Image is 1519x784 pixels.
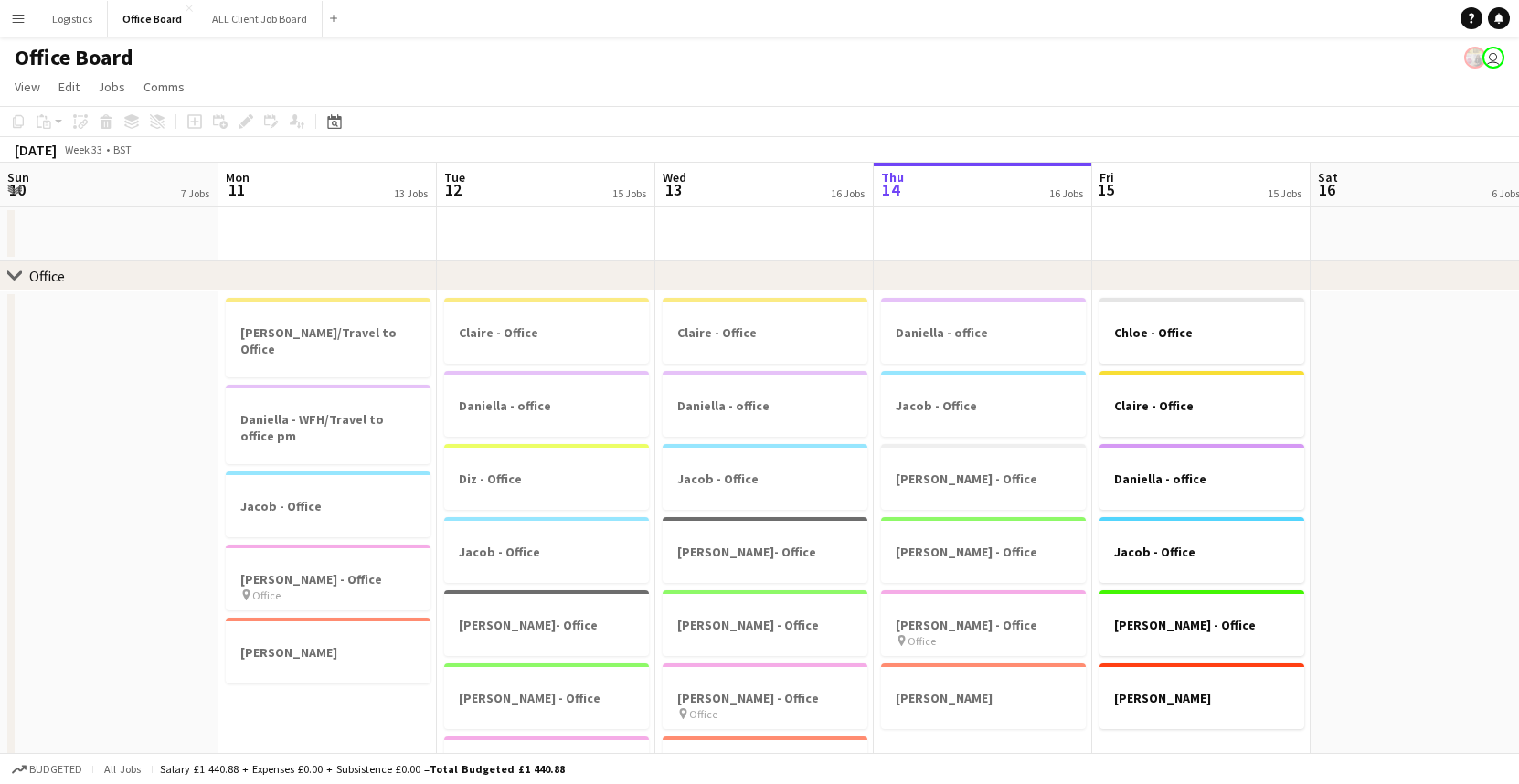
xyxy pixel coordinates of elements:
[881,444,1086,510] app-job-card: [PERSON_NAME] - Office
[663,444,867,510] app-job-card: Jacob - Office
[878,179,904,200] span: 14
[444,690,649,706] h3: [PERSON_NAME] - Office
[226,385,430,464] app-job-card: Daniella - WFH/Travel to office pm
[444,517,649,583] app-job-card: Jacob - Office
[444,298,649,364] app-job-card: Claire - Office
[226,169,250,185] span: Mon
[663,590,867,656] app-job-card: [PERSON_NAME] - Office
[663,169,686,185] span: Wed
[1099,397,1304,414] h3: Claire - Office
[101,762,144,776] span: All jobs
[7,169,29,185] span: Sun
[226,618,430,683] app-job-card: [PERSON_NAME]
[223,179,250,200] span: 11
[29,267,65,285] div: Office
[881,517,1086,583] app-job-card: [PERSON_NAME] - Office
[226,644,430,661] h3: [PERSON_NAME]
[15,141,57,159] div: [DATE]
[1099,324,1304,341] h3: Chloe - Office
[663,544,867,560] h3: [PERSON_NAME]- Office
[881,690,1086,706] h3: [PERSON_NAME]
[663,690,867,706] h3: [PERSON_NAME] - Office
[881,617,1086,633] h3: [PERSON_NAME] - Office
[663,371,867,437] app-job-card: Daniella - office
[197,1,323,37] button: ALL Client Job Board
[881,298,1086,364] app-job-card: Daniella - office
[444,371,649,437] app-job-card: Daniella - office
[444,544,649,560] h3: Jacob - Office
[108,1,197,37] button: Office Board
[660,179,686,200] span: 13
[881,544,1086,560] h3: [PERSON_NAME] - Office
[1099,517,1304,583] app-job-card: Jacob - Office
[831,186,865,200] div: 16 Jobs
[160,762,565,776] div: Salary £1 440.88 + Expenses £0.00 + Subsistence £0.00 =
[15,44,133,71] h1: Office Board
[444,590,649,656] app-job-card: [PERSON_NAME]- Office
[444,324,649,341] h3: Claire - Office
[1318,169,1338,185] span: Sat
[881,663,1086,729] app-job-card: [PERSON_NAME]
[881,590,1086,656] app-job-card: [PERSON_NAME] - Office Office
[612,186,646,200] div: 15 Jobs
[226,471,430,537] app-job-card: Jacob - Office
[444,471,649,487] h3: Diz - Office
[1099,444,1304,510] div: Daniella - office
[663,517,867,583] div: [PERSON_NAME]- Office
[881,169,904,185] span: Thu
[226,571,430,588] h3: [PERSON_NAME] - Office
[5,179,29,200] span: 10
[394,186,428,200] div: 13 Jobs
[226,324,430,357] h3: [PERSON_NAME]/Travel to Office
[37,1,108,37] button: Logistics
[51,75,87,99] a: Edit
[1099,663,1304,729] app-job-card: [PERSON_NAME]
[1099,690,1304,706] h3: [PERSON_NAME]
[1099,617,1304,633] h3: [PERSON_NAME] - Office
[441,179,465,200] span: 12
[663,663,867,729] app-job-card: [PERSON_NAME] - Office Office
[663,471,867,487] h3: Jacob - Office
[1268,186,1301,200] div: 15 Jobs
[663,397,867,414] h3: Daniella - office
[226,545,430,610] app-job-card: [PERSON_NAME] - Office Office
[881,371,1086,437] app-job-card: Jacob - Office
[136,75,192,99] a: Comms
[689,707,717,721] span: Office
[1099,471,1304,487] h3: Daniella - office
[881,397,1086,414] h3: Jacob - Office
[98,79,125,95] span: Jobs
[90,75,133,99] a: Jobs
[663,617,867,633] h3: [PERSON_NAME] - Office
[663,298,867,364] app-job-card: Claire - Office
[1099,371,1304,437] app-job-card: Claire - Office
[143,79,185,95] span: Comms
[1099,590,1304,656] app-job-card: [PERSON_NAME] - Office
[444,663,649,729] app-job-card: [PERSON_NAME] - Office
[60,143,106,156] span: Week 33
[881,324,1086,341] h3: Daniella - office
[881,471,1086,487] h3: [PERSON_NAME] - Office
[1482,47,1504,69] app-user-avatar: Julie Renhard Gray
[226,498,430,514] h3: Jacob - Office
[444,444,649,510] app-job-card: Diz - Office
[226,298,430,377] app-job-card: [PERSON_NAME]/Travel to Office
